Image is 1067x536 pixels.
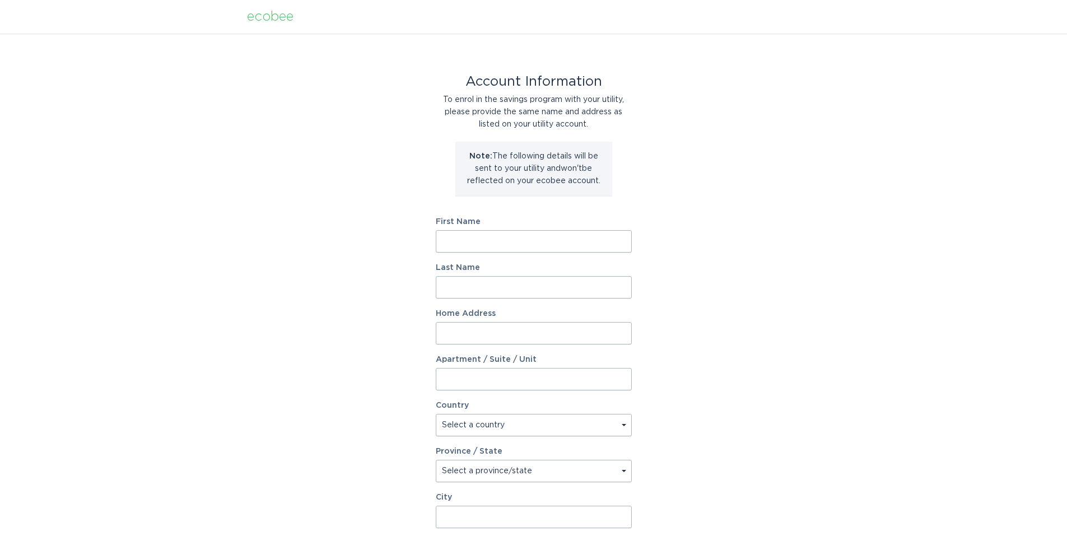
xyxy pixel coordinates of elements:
label: Apartment / Suite / Unit [436,356,632,363]
label: City [436,493,632,501]
strong: Note: [469,152,492,160]
p: The following details will be sent to your utility and won't be reflected on your ecobee account. [464,150,604,187]
label: Home Address [436,310,632,318]
label: First Name [436,218,632,226]
label: Last Name [436,264,632,272]
div: Account Information [436,76,632,88]
label: Province / State [436,448,502,455]
div: ecobee [247,11,293,23]
label: Country [436,402,469,409]
div: To enrol in the savings program with your utility, please provide the same name and address as li... [436,94,632,130]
